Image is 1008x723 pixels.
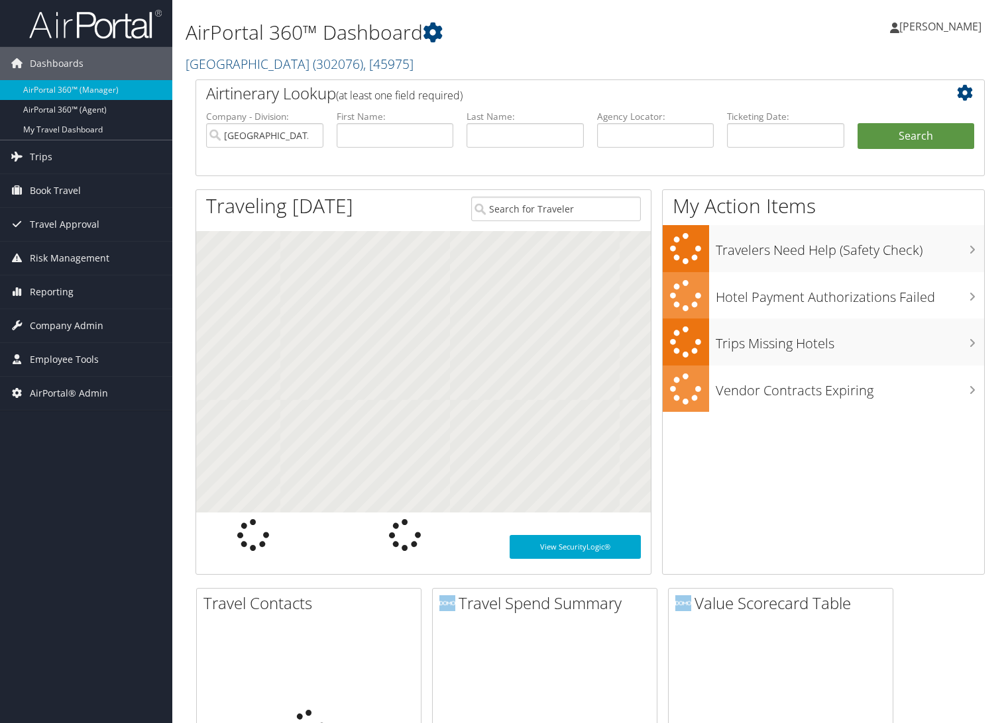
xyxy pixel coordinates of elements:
[716,375,985,400] h3: Vendor Contracts Expiring
[186,19,725,46] h1: AirPortal 360™ Dashboard
[30,377,108,410] span: AirPortal® Admin
[206,192,353,220] h1: Traveling [DATE]
[313,55,363,73] span: ( 302076 )
[203,592,421,614] h2: Travel Contacts
[30,47,84,80] span: Dashboards
[30,174,81,207] span: Book Travel
[30,309,103,342] span: Company Admin
[30,140,52,173] span: Trips
[471,197,641,221] input: Search for Traveler
[336,88,463,103] span: (at least one field required)
[510,535,642,559] a: View SecurityLogic®
[467,110,584,123] label: Last Name:
[663,318,985,365] a: Trips Missing Hotels
[363,55,414,73] span: , [ 45975 ]
[716,234,985,260] h3: Travelers Need Help (Safety Check)
[337,110,454,123] label: First Name:
[899,19,981,34] span: [PERSON_NAME]
[663,192,985,220] h1: My Action Items
[439,595,455,611] img: domo-logo.png
[439,592,657,614] h2: Travel Spend Summary
[206,110,323,123] label: Company - Division:
[890,7,995,46] a: [PERSON_NAME]
[206,82,909,105] h2: Airtinerary Lookup
[716,328,985,353] h3: Trips Missing Hotels
[597,110,714,123] label: Agency Locator:
[716,281,985,307] h3: Hotel Payment Authorizations Failed
[30,275,74,309] span: Reporting
[727,110,844,123] label: Ticketing Date:
[30,208,99,241] span: Travel Approval
[30,242,109,275] span: Risk Management
[30,343,99,376] span: Employee Tools
[663,225,985,272] a: Travelers Need Help (Safety Check)
[186,55,414,73] a: [GEOGRAPHIC_DATA]
[858,123,975,150] button: Search
[675,595,691,611] img: domo-logo.png
[29,9,162,40] img: airportal-logo.png
[663,272,985,319] a: Hotel Payment Authorizations Failed
[663,365,985,412] a: Vendor Contracts Expiring
[675,592,893,614] h2: Value Scorecard Table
